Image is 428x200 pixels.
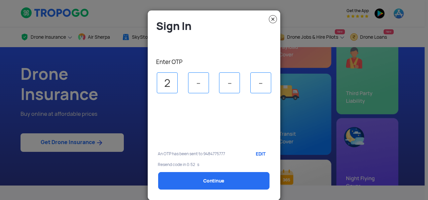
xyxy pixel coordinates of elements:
input: - [219,72,240,93]
p: Enter OTP [156,58,275,66]
input: - [188,72,209,93]
a: Continue [158,172,270,190]
p: An OTP has been sent to 9484775777 [158,152,239,156]
h4: Sign In [156,19,275,33]
img: close [269,15,277,23]
p: Resend code in 0:52 s [158,162,270,167]
input: - [250,72,271,93]
a: EDIT [249,145,270,162]
input: - [157,72,178,93]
